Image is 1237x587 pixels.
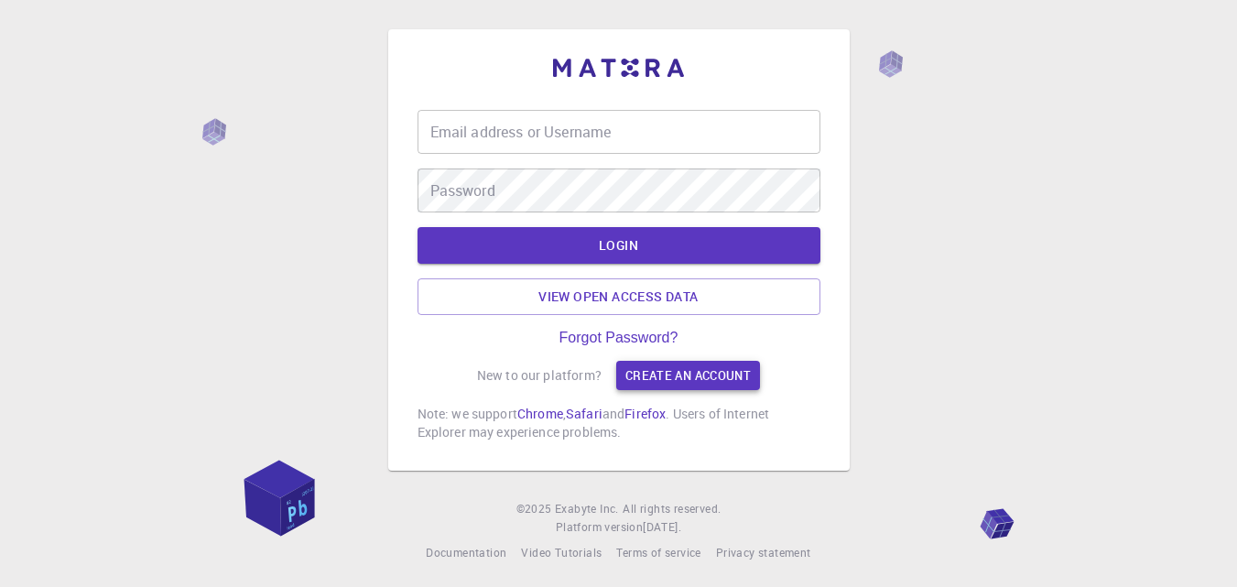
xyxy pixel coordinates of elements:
span: Documentation [426,545,506,560]
a: [DATE]. [643,518,681,537]
a: Documentation [426,544,506,562]
span: Video Tutorials [521,545,602,560]
a: Create an account [616,361,760,390]
a: Safari [566,405,602,422]
span: [DATE] . [643,519,681,534]
a: Forgot Password? [559,330,678,346]
p: Note: we support , and . Users of Internet Explorer may experience problems. [418,405,820,441]
a: Chrome [517,405,563,422]
span: Terms of service [616,545,700,560]
span: All rights reserved. [623,500,721,518]
span: Platform version [556,518,643,537]
a: Video Tutorials [521,544,602,562]
span: © 2025 [516,500,555,518]
p: New to our platform? [477,366,602,385]
a: Terms of service [616,544,700,562]
a: Exabyte Inc. [555,500,619,518]
a: Firefox [624,405,666,422]
a: Privacy statement [716,544,811,562]
span: Exabyte Inc. [555,501,619,516]
a: View open access data [418,278,820,315]
button: LOGIN [418,227,820,264]
span: Privacy statement [716,545,811,560]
